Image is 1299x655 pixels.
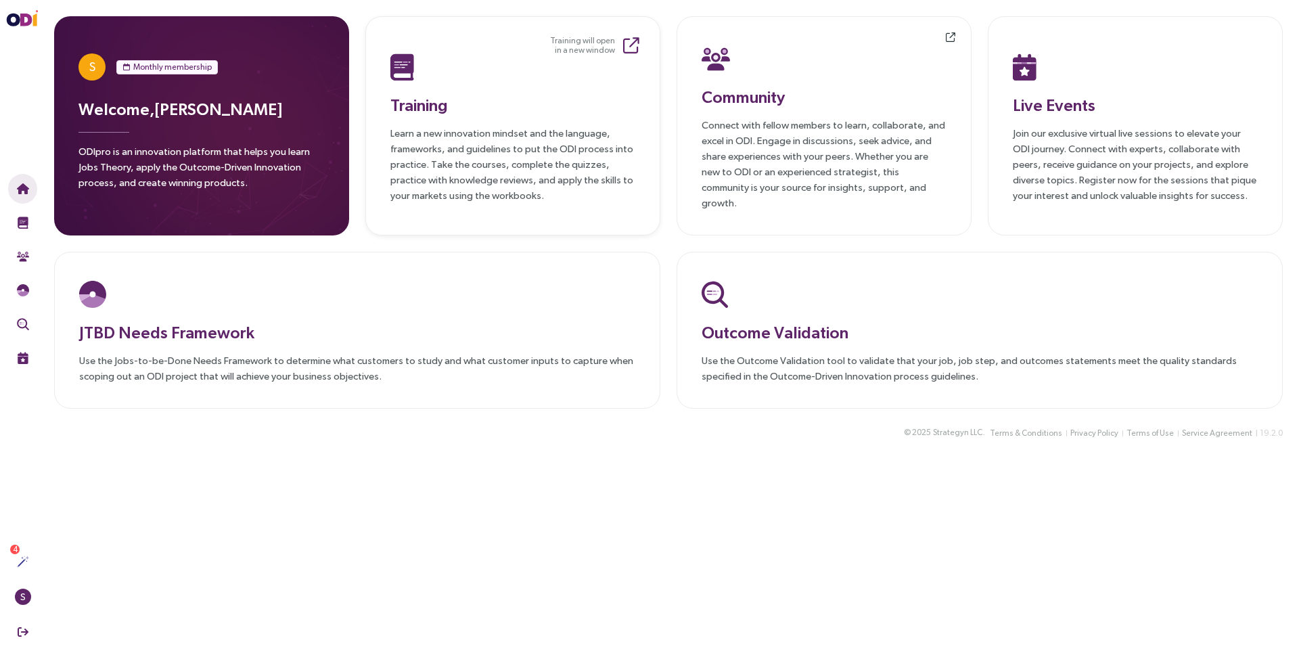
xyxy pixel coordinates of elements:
span: Privacy Policy [1070,427,1118,440]
p: Use the Outcome Validation tool to validate that your job, job step, and outcomes statements meet... [702,353,1258,384]
span: Strategyn LLC [933,426,982,439]
button: Service Agreement [1181,426,1253,441]
img: Live Events [1013,53,1036,81]
button: Terms of Use [1126,426,1175,441]
span: Terms of Use [1126,427,1174,440]
img: JTBD Needs Platform [79,281,106,308]
span: S [20,589,26,605]
h3: Outcome Validation [702,320,1258,344]
button: Terms & Conditions [989,426,1063,441]
img: Community [17,250,29,263]
p: ODIpro is an innovation platform that helps you learn Jobs Theory, apply the Outcome-Driven Innov... [78,143,325,198]
img: Training [17,217,29,229]
h3: Live Events [1013,93,1258,117]
button: Privacy Policy [1070,426,1119,441]
img: Community [702,45,730,72]
h3: Training [390,93,635,117]
span: Terms & Conditions [990,427,1062,440]
span: 19.2.0 [1260,428,1283,438]
img: Actions [17,556,29,568]
h3: JTBD Needs Framework [79,320,635,344]
button: Outcome Validation [8,309,37,339]
sup: 4 [10,545,20,554]
span: Monthly membership [133,60,212,74]
p: Use the Jobs-to-be-Done Needs Framework to determine what customers to study and what customer in... [79,353,635,384]
img: Live Events [17,352,29,364]
button: Community [8,242,37,271]
p: Join our exclusive virtual live sessions to elevate your ODI journey. Connect with experts, colla... [1013,125,1258,203]
div: © 2025 . [904,426,985,440]
img: Outcome Validation [17,318,29,330]
button: Sign Out [8,617,37,647]
p: Connect with fellow members to learn, collaborate, and excel in ODI. Engage in discussions, seek ... [702,117,947,210]
button: Strategyn LLC [932,426,983,440]
span: Service Agreement [1182,427,1252,440]
h3: Community [702,85,947,109]
img: JTBD Needs Framework [17,284,29,296]
button: Needs Framework [8,275,37,305]
small: Training will open in a new window [550,36,615,55]
button: Home [8,174,37,204]
h3: Welcome, [PERSON_NAME] [78,97,325,121]
button: Training [8,208,37,238]
p: Learn a new innovation mindset and the language, frameworks, and guidelines to put the ODI proces... [390,125,635,203]
button: S [8,582,37,612]
button: Actions [8,547,37,577]
span: S [89,53,95,81]
button: Live Events [8,343,37,373]
img: Training [390,53,414,81]
span: 4 [13,545,18,554]
img: Outcome Validation [702,281,728,308]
